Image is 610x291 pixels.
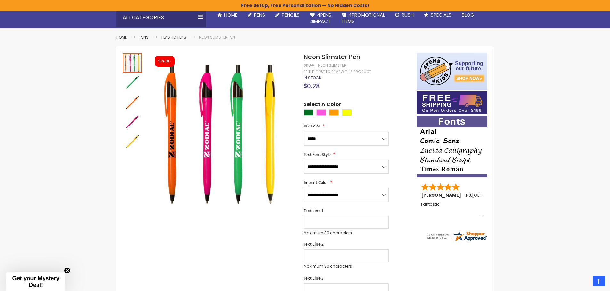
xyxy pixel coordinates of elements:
[402,11,414,18] span: Rush
[116,8,206,27] div: All Categories
[304,75,321,80] div: Availability
[123,93,142,112] img: Neon Slimster Pen
[140,34,149,40] a: Pens
[254,11,265,18] span: Pens
[304,208,324,213] span: Text Line 1
[390,8,419,22] a: Rush
[161,34,186,40] a: Plastic Pens
[158,59,171,64] div: 10% OFF
[149,62,295,208] img: Neon Slimster Pen
[462,11,474,18] span: Blog
[304,264,389,269] p: Maximum 30 characters
[123,53,142,73] div: Neon Slimster Pen
[123,92,142,112] div: Neon Slimster Pen
[123,113,142,132] img: Neon Slimster Pen
[421,192,463,198] span: [PERSON_NAME]
[316,109,326,116] div: Pink
[463,192,519,198] span: - ,
[224,11,237,18] span: Home
[472,192,519,198] span: [GEOGRAPHIC_DATA]
[342,109,352,116] div: Yellow
[304,101,341,110] span: Select A Color
[6,272,65,291] div: Get your Mystery Deal!Close teaser
[419,8,457,22] a: Specials
[123,133,142,152] img: Neon Slimster Pen
[457,8,479,22] a: Blog
[304,152,331,157] span: Text Font Style
[310,11,331,25] span: 4Pens 4impact
[116,34,127,40] a: Home
[282,11,300,18] span: Pencils
[12,275,59,288] span: Get your Mystery Deal!
[417,116,487,177] img: font-personalization-examples
[304,275,324,281] span: Text Line 3
[329,109,339,116] div: Orange
[64,267,70,274] button: Close teaser
[304,63,315,68] strong: SKU
[337,8,390,29] a: 4PROMOTIONALITEMS
[305,8,337,29] a: 4Pens4impact
[426,238,487,243] a: 4pens.com certificate URL
[417,91,487,114] img: Free shipping on orders over $199
[304,241,324,247] span: Text Line 2
[304,109,313,116] div: Green
[123,132,142,152] div: Neon Slimster Pen
[421,202,483,216] div: Fantastic
[318,63,346,68] div: Neon Slimster
[123,112,142,132] div: Neon Slimster Pen
[431,11,451,18] span: Specials
[123,73,142,92] img: Neon Slimster Pen
[342,11,385,25] span: 4PROMOTIONAL ITEMS
[304,75,321,80] span: In stock
[304,52,360,61] span: Neon Slimster Pen
[242,8,270,22] a: Pens
[304,69,371,74] a: Be the first to review this product
[270,8,305,22] a: Pencils
[212,8,242,22] a: Home
[304,81,320,90] span: $0.28
[417,53,487,90] img: 4pens 4 kids
[466,192,471,198] span: NJ
[304,230,389,235] p: Maximum 30 characters
[304,123,320,129] span: Ink Color
[199,35,235,40] li: Neon Slimster Pen
[304,180,328,185] span: Imprint Color
[426,230,487,242] img: 4pens.com widget logo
